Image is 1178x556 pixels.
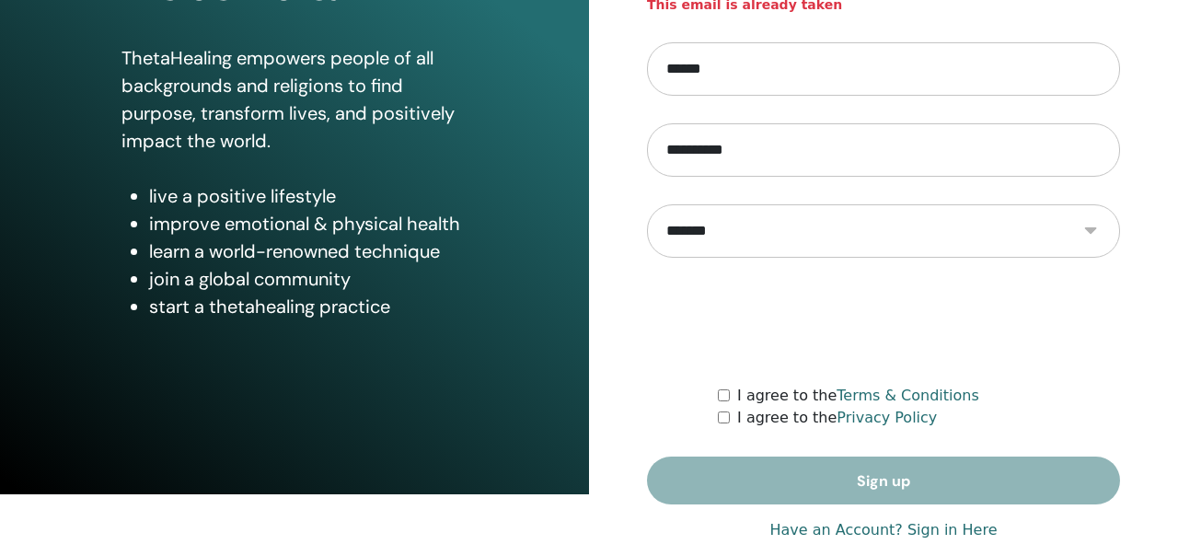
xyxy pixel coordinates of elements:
[149,237,468,265] li: learn a world-renowned technique
[744,285,1023,357] iframe: reCAPTCHA
[837,387,978,404] a: Terms & Conditions
[149,210,468,237] li: improve emotional & physical health
[149,265,468,293] li: join a global community
[149,182,468,210] li: live a positive lifestyle
[837,409,937,426] a: Privacy Policy
[149,293,468,320] li: start a thetahealing practice
[737,385,979,407] label: I agree to the
[121,44,468,155] p: ThetaHealing empowers people of all backgrounds and religions to find purpose, transform lives, a...
[737,407,937,429] label: I agree to the
[769,519,997,541] a: Have an Account? Sign in Here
